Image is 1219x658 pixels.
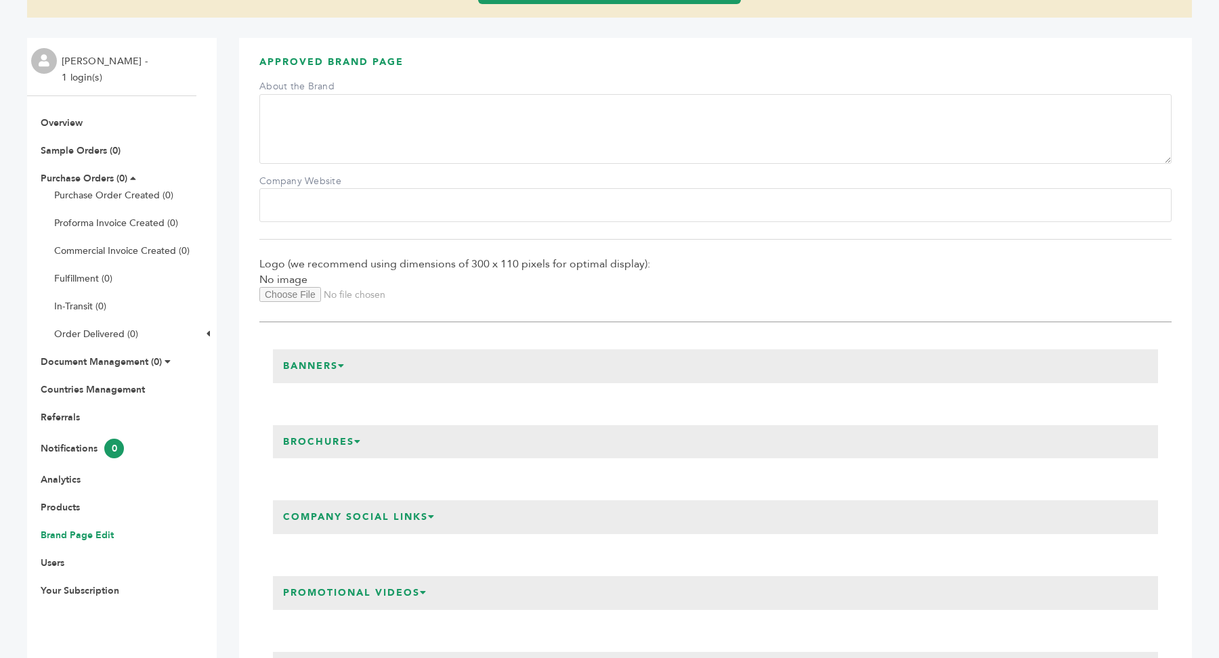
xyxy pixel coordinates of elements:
[104,439,124,458] span: 0
[41,144,121,157] a: Sample Orders (0)
[41,584,119,597] a: Your Subscription
[62,53,151,86] li: [PERSON_NAME] - 1 login(s)
[41,411,80,424] a: Referrals
[41,172,127,185] a: Purchase Orders (0)
[259,257,1172,271] span: Logo (we recommend using dimensions of 300 x 110 pixels for optimal display):
[259,80,354,93] label: About the Brand
[41,355,162,368] a: Document Management (0)
[41,529,114,542] a: Brand Page Edit
[41,556,64,569] a: Users
[273,349,356,383] h3: Banners
[41,473,81,486] a: Analytics
[259,175,354,188] label: Company Website
[54,189,173,202] a: Purchase Order Created (0)
[41,442,124,455] a: Notifications0
[259,56,1172,79] h3: APPROVED BRAND PAGE
[54,328,138,341] a: Order Delivered (0)
[54,217,178,229] a: Proforma Invoice Created (0)
[31,48,57,74] img: profile.png
[41,383,145,396] a: Countries Management
[54,300,106,313] a: In-Transit (0)
[54,272,112,285] a: Fulfillment (0)
[54,244,190,257] a: Commercial Invoice Created (0)
[259,257,1172,322] div: No image
[273,576,437,610] h3: Promotional Videos
[41,501,80,514] a: Products
[273,425,372,459] h3: Brochures
[273,500,446,534] h3: Company Social Links
[41,116,83,129] a: Overview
